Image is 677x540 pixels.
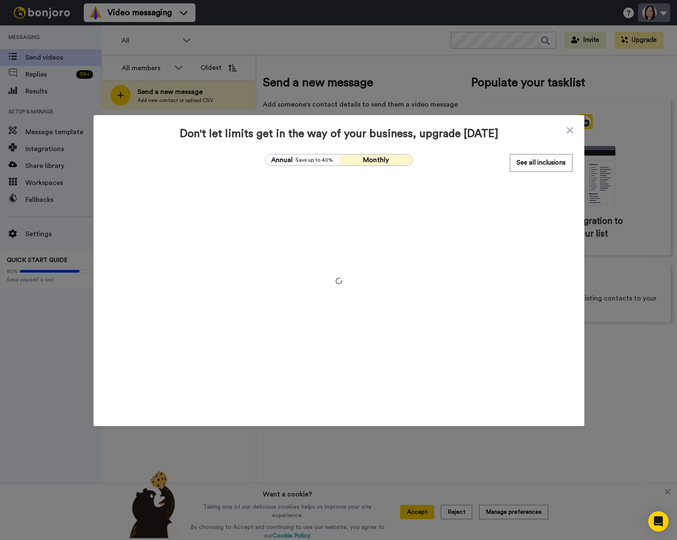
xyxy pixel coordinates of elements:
[271,155,293,165] span: Annual
[295,157,333,163] span: Save up to 40%
[339,154,413,165] button: Monthly
[510,154,572,172] button: See all inclusions
[648,511,669,532] div: Open Intercom Messenger
[363,157,389,163] span: Monthly
[265,154,339,165] button: AnnualSave up to 40%
[105,127,572,141] span: Don't let limits get in the way of your business, upgrade [DATE]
